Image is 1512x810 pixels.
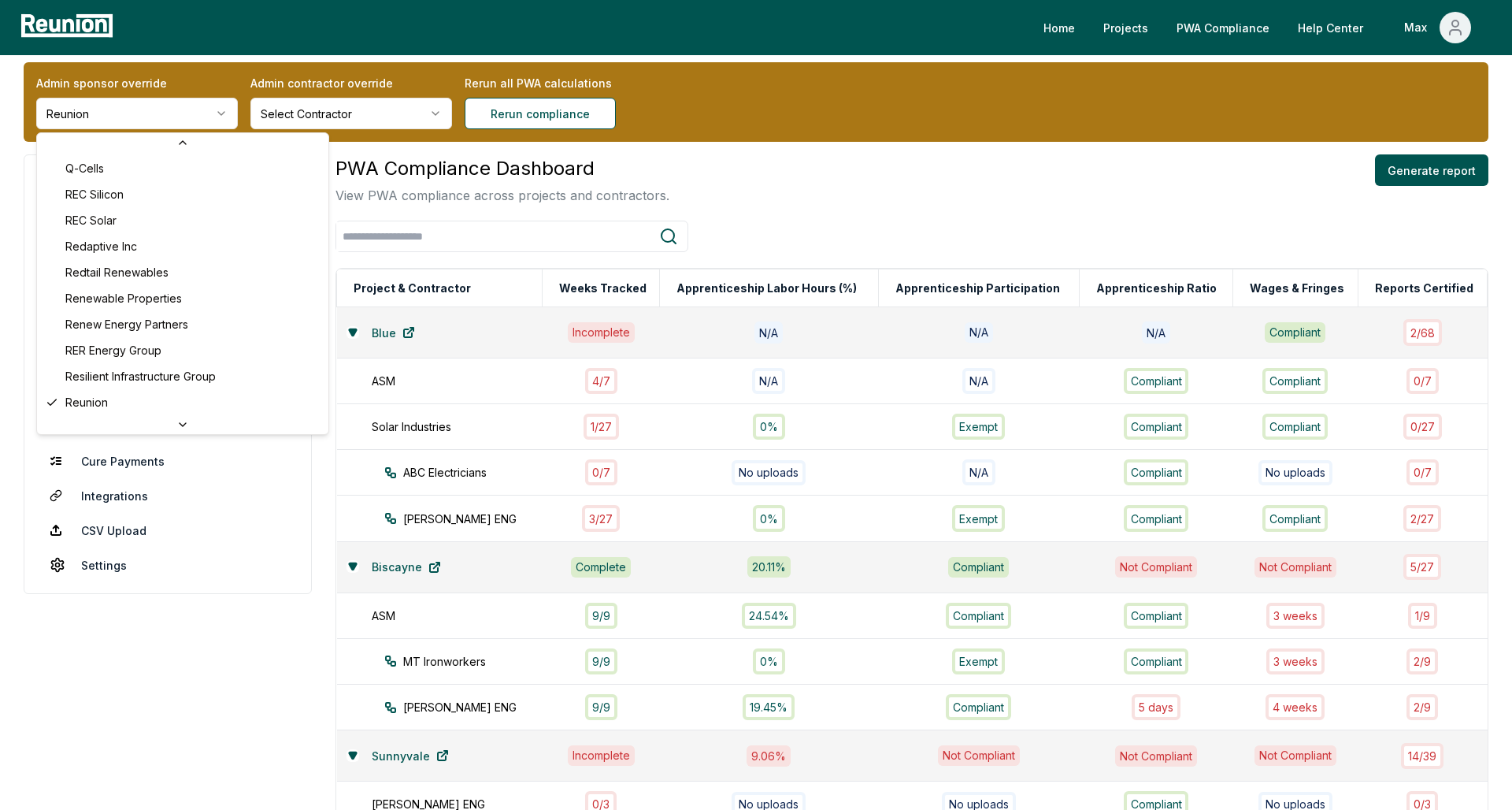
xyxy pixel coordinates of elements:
span: RER Energy Group [65,342,161,359]
span: Renewable Properties [65,290,182,307]
span: Resilient Infrastructure Group [65,368,216,385]
span: Redaptive Inc [65,238,137,255]
span: Reunion [65,394,108,411]
span: REC Silicon [65,186,124,202]
span: Q-Cells [65,160,104,176]
span: Renew Energy Partners [65,316,188,333]
span: Redtail Renewables [65,264,169,281]
span: REC Solar [65,212,117,229]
